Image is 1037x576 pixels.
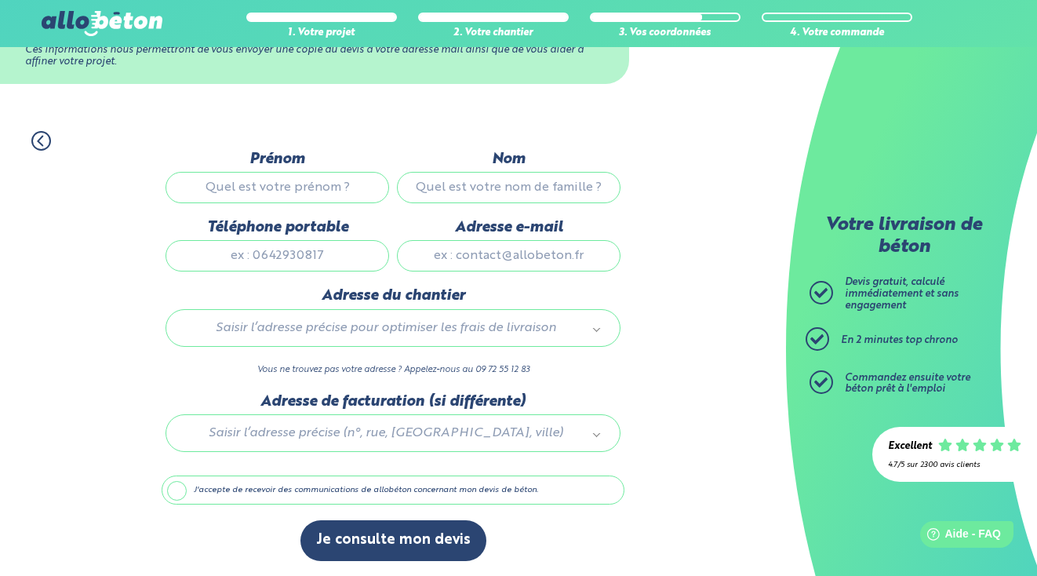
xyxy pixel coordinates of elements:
[813,215,994,258] p: Votre livraison de béton
[762,27,912,39] div: 4. Votre commande
[166,172,389,203] input: Quel est votre prénom ?
[166,240,389,272] input: ex : 0642930817
[888,461,1021,469] div: 4.7/5 sur 2300 avis clients
[418,27,569,39] div: 2. Votre chantier
[166,151,389,168] label: Prénom
[246,27,397,39] div: 1. Votre projet
[300,520,486,560] button: Je consulte mon devis
[166,363,620,377] p: Vous ne trouvez pas votre adresse ? Appelez-nous au 09 72 55 12 83
[25,45,603,67] div: Ces informations nous permettront de vous envoyer une copie du devis à votre adresse mail ainsi q...
[162,476,624,505] label: J'accepte de recevoir des communications de allobéton concernant mon devis de béton.
[590,27,740,39] div: 3. Vos coordonnées
[888,441,932,453] div: Excellent
[897,515,1020,559] iframe: Help widget launcher
[397,219,620,236] label: Adresse e-mail
[397,151,620,168] label: Nom
[397,172,620,203] input: Quel est votre nom de famille ?
[841,335,958,345] span: En 2 minutes top chrono
[42,11,162,36] img: allobéton
[188,318,584,338] span: Saisir l’adresse précise pour optimiser les frais de livraison
[845,277,959,310] span: Devis gratuit, calculé immédiatement et sans engagement
[166,219,389,236] label: Téléphone portable
[166,287,620,304] label: Adresse du chantier
[182,318,604,338] a: Saisir l’adresse précise pour optimiser les frais de livraison
[397,240,620,272] input: ex : contact@allobeton.fr
[845,373,970,395] span: Commandez ensuite votre béton prêt à l'emploi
